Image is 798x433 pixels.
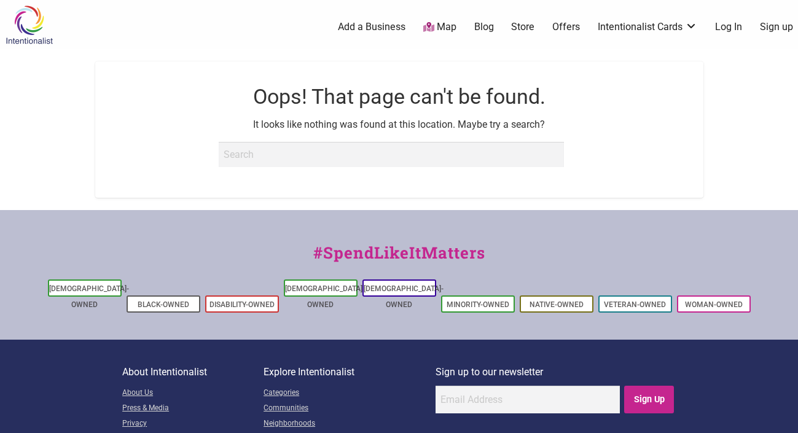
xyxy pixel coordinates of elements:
[264,386,436,401] a: Categories
[436,386,620,413] input: Email Address
[598,20,697,34] a: Intentionalist Cards
[49,284,129,309] a: [DEMOGRAPHIC_DATA]-Owned
[338,20,405,34] a: Add a Business
[285,284,365,309] a: [DEMOGRAPHIC_DATA]-Owned
[624,386,674,413] input: Sign Up
[552,20,580,34] a: Offers
[138,300,189,309] a: Black-Owned
[685,300,743,309] a: Woman-Owned
[264,416,436,432] a: Neighborhoods
[760,20,793,34] a: Sign up
[122,386,264,401] a: About Us
[122,364,264,380] p: About Intentionalist
[122,401,264,416] a: Press & Media
[128,82,670,112] h1: Oops! That page can't be found.
[128,117,670,133] p: It looks like nothing was found at this location. Maybe try a search?
[530,300,584,309] a: Native-Owned
[264,364,436,380] p: Explore Intentionalist
[264,401,436,416] a: Communities
[715,20,742,34] a: Log In
[474,20,494,34] a: Blog
[209,300,275,309] a: Disability-Owned
[122,416,264,432] a: Privacy
[219,142,564,166] input: Search
[511,20,534,34] a: Store
[364,284,444,309] a: [DEMOGRAPHIC_DATA]-Owned
[604,300,666,309] a: Veteran-Owned
[436,364,676,380] p: Sign up to our newsletter
[447,300,509,309] a: Minority-Owned
[423,20,456,34] a: Map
